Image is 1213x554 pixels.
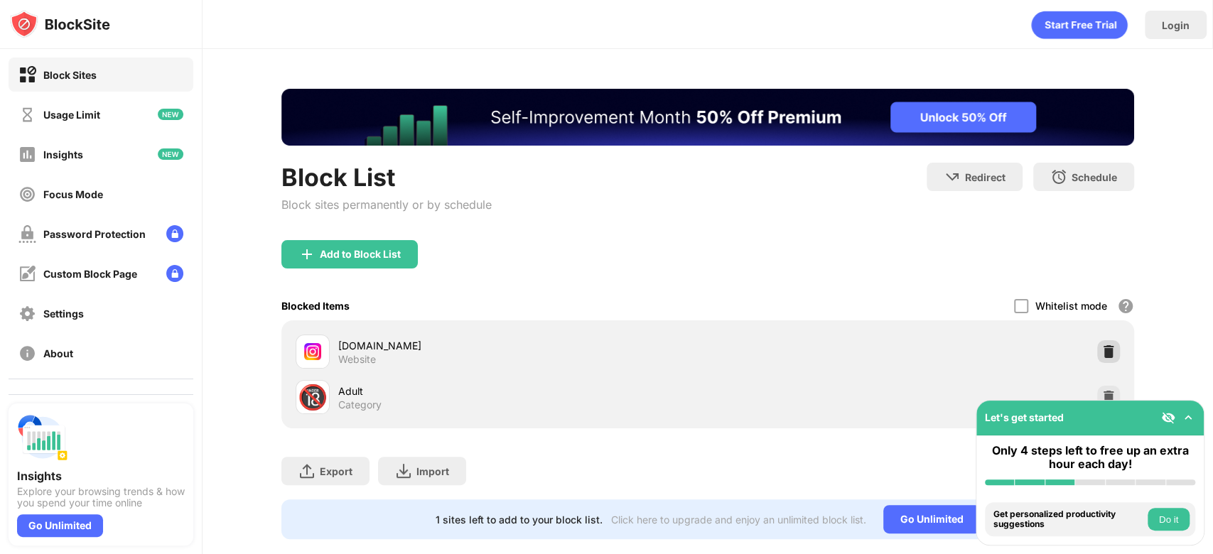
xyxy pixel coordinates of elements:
div: Category [338,398,382,411]
div: Insights [17,469,185,483]
img: customize-block-page-off.svg [18,265,36,283]
div: Go Unlimited [17,514,103,537]
div: Block List [281,163,492,192]
div: Login [1162,19,1190,31]
div: Adult [338,384,708,398]
div: Add to Block List [320,249,401,260]
div: Import [416,465,449,477]
div: Only 4 steps left to free up an extra hour each day! [985,444,1195,471]
div: Website [338,353,376,366]
div: Insights [43,148,83,161]
div: Explore your browsing trends & how you spend your time online [17,486,185,509]
div: Let's get started [985,411,1064,423]
div: Password Protection [43,228,146,240]
img: about-off.svg [18,344,36,362]
img: new-icon.svg [158,109,183,120]
div: animation [1031,11,1128,39]
img: logo-blocksite.svg [10,10,110,38]
img: time-usage-off.svg [18,106,36,124]
div: Block sites permanently or by schedule [281,197,492,212]
button: Do it [1148,508,1190,531]
img: focus-off.svg [18,185,36,203]
iframe: Banner [281,89,1134,146]
img: new-icon.svg [158,148,183,160]
img: favicons [304,343,321,360]
img: insights-off.svg [18,146,36,163]
div: Settings [43,308,84,320]
div: 🔞 [298,383,328,412]
img: password-protection-off.svg [18,225,36,243]
div: About [43,347,73,359]
img: settings-off.svg [18,305,36,322]
div: Get personalized productivity suggestions [993,509,1144,530]
div: Block Sites [43,69,97,81]
div: Custom Block Page [43,268,137,280]
img: push-insights.svg [17,412,68,463]
div: Blocked Items [281,300,350,312]
div: Usage Limit [43,109,100,121]
img: eye-not-visible.svg [1161,411,1175,425]
div: [DOMAIN_NAME] [338,338,708,353]
div: Whitelist mode [1035,300,1107,312]
img: omni-setup-toggle.svg [1181,411,1195,425]
div: 1 sites left to add to your block list. [436,514,603,526]
img: block-on.svg [18,66,36,84]
div: Go Unlimited [883,505,981,533]
img: lock-menu.svg [166,265,183,282]
img: lock-menu.svg [166,225,183,242]
div: Export [320,465,352,477]
div: Schedule [1072,171,1117,183]
div: Redirect [965,171,1006,183]
div: Focus Mode [43,188,103,200]
div: Click here to upgrade and enjoy an unlimited block list. [611,514,866,526]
